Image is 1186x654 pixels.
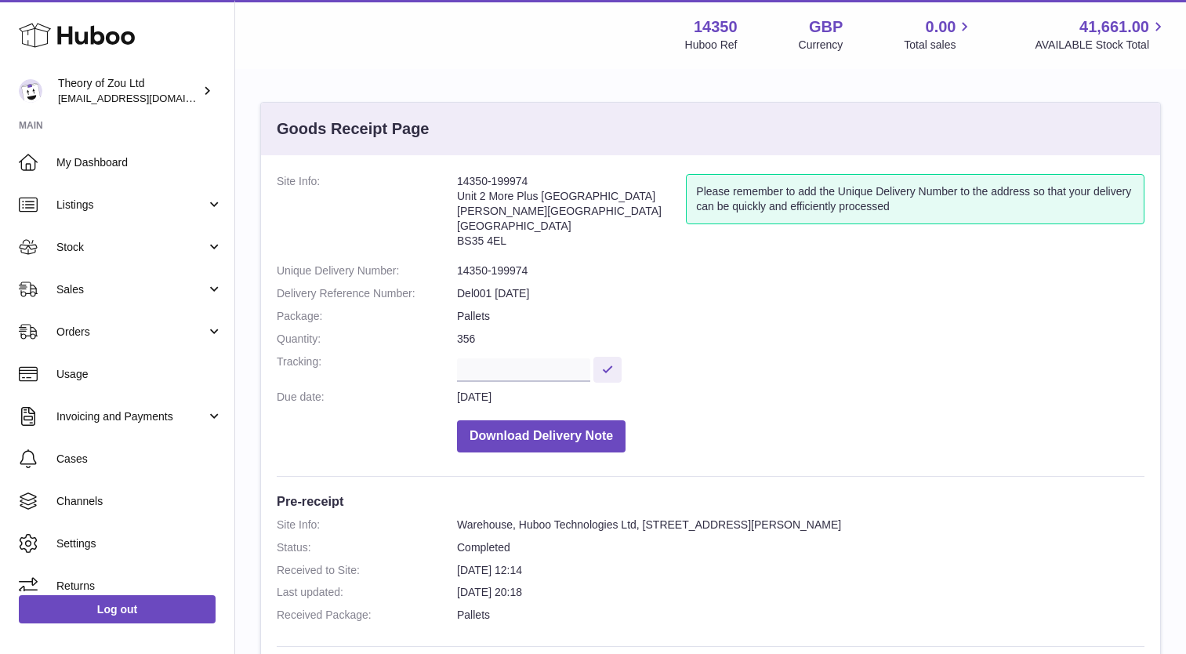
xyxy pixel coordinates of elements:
span: Invoicing and Payments [56,409,206,424]
dt: Site Info: [277,174,457,256]
dt: Delivery Reference Number: [277,286,457,301]
dt: Received Package: [277,608,457,623]
dt: Unique Delivery Number: [277,263,457,278]
span: My Dashboard [56,155,223,170]
dd: 356 [457,332,1144,347]
dd: Pallets [457,309,1144,324]
dd: 14350-199974 [457,263,1144,278]
span: Channels [56,494,223,509]
dt: Package: [277,309,457,324]
div: Huboo Ref [685,38,738,53]
span: Stock [56,240,206,255]
dd: [DATE] 20:18 [457,585,1144,600]
div: Theory of Zou Ltd [58,76,199,106]
dd: Del001 [DATE] [457,286,1144,301]
span: AVAILABLE Stock Total [1035,38,1167,53]
dd: [DATE] 12:14 [457,563,1144,578]
dd: Warehouse, Huboo Technologies Ltd, [STREET_ADDRESS][PERSON_NAME] [457,518,1144,532]
img: amit@themightyspice.com [19,79,42,103]
a: Log out [19,595,216,623]
span: [EMAIL_ADDRESS][DOMAIN_NAME] [58,92,230,104]
span: 41,661.00 [1079,16,1149,38]
div: Please remember to add the Unique Delivery Number to the address so that your delivery can be qui... [686,174,1144,224]
span: Sales [56,282,206,297]
dd: Completed [457,540,1144,555]
span: Orders [56,325,206,340]
a: 0.00 Total sales [904,16,974,53]
span: Total sales [904,38,974,53]
h3: Pre-receipt [277,492,1144,510]
div: Currency [799,38,843,53]
a: 41,661.00 AVAILABLE Stock Total [1035,16,1167,53]
dt: Tracking: [277,354,457,382]
span: Cases [56,452,223,467]
dt: Status: [277,540,457,555]
span: Usage [56,367,223,382]
strong: GBP [809,16,843,38]
dt: Last updated: [277,585,457,600]
dt: Received to Site: [277,563,457,578]
span: Returns [56,579,223,594]
span: Listings [56,198,206,213]
dd: Pallets [457,608,1144,623]
h3: Goods Receipt Page [277,118,430,140]
dt: Due date: [277,390,457,405]
span: 0.00 [926,16,956,38]
address: 14350-199974 Unit 2 More Plus [GEOGRAPHIC_DATA] [PERSON_NAME][GEOGRAPHIC_DATA] [GEOGRAPHIC_DATA] ... [457,174,686,256]
strong: 14350 [694,16,738,38]
span: Settings [56,536,223,551]
button: Download Delivery Note [457,420,626,452]
dd: [DATE] [457,390,1144,405]
dt: Quantity: [277,332,457,347]
dt: Site Info: [277,518,457,532]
